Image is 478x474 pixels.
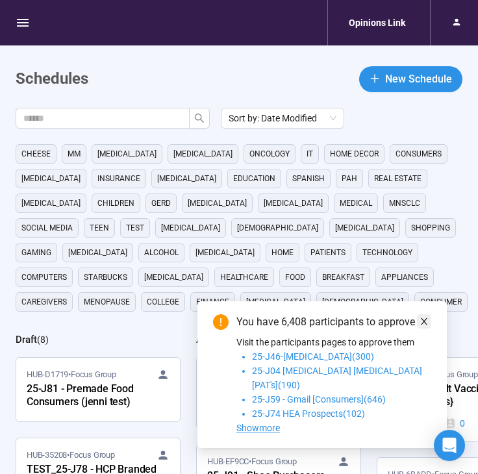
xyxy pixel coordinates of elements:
[340,197,372,210] span: medical
[233,172,275,185] span: education
[21,197,81,210] span: [MEDICAL_DATA]
[213,314,229,330] span: exclamation-circle
[370,73,380,84] span: plus
[147,295,179,308] span: college
[444,416,465,430] div: 0
[161,221,220,234] span: [MEDICAL_DATA]
[21,172,81,185] span: [MEDICAL_DATA]
[330,147,379,160] span: home decor
[188,197,247,210] span: [MEDICAL_DATA]
[389,197,420,210] span: mnsclc
[16,358,180,421] a: HUB-D1719•Focus Group25-J81 - Premade Food Consumers (jenni test)
[236,423,280,433] span: Showmore
[21,246,51,259] span: gaming
[420,317,429,326] span: close
[144,271,203,284] span: [MEDICAL_DATA]
[68,246,127,259] span: [MEDICAL_DATA]
[68,147,81,160] span: MM
[252,394,386,405] span: 25-J59 - Gmail [Consumers](646)
[194,113,205,123] span: search
[21,221,73,234] span: social media
[322,295,403,308] span: [DEMOGRAPHIC_DATA]
[236,335,431,349] p: Visit the participants pages to approve them
[97,197,134,210] span: children
[249,147,290,160] span: oncology
[16,67,88,92] h1: Schedules
[195,246,255,259] span: [MEDICAL_DATA]
[341,10,413,35] div: Opinions Link
[434,430,465,461] div: Open Intercom Messenger
[359,66,462,92] button: plusNew Schedule
[97,147,157,160] span: [MEDICAL_DATA]
[97,172,140,185] span: Insurance
[385,71,452,87] span: New Schedule
[144,246,179,259] span: alcohol
[252,408,365,419] span: 25-J74 HEA Prospects(102)
[362,246,412,259] span: technology
[196,295,229,308] span: finance
[252,366,422,390] span: 25-J04 [MEDICAL_DATA] [MEDICAL_DATA] [PAT's](190)
[310,246,346,259] span: Patients
[292,172,325,185] span: Spanish
[84,295,130,308] span: menopause
[207,455,297,468] span: HUB-EF9CC • Focus Group
[189,108,210,129] button: search
[411,221,450,234] span: shopping
[37,334,49,345] span: ( 8 )
[173,147,233,160] span: [MEDICAL_DATA]
[21,271,67,284] span: computers
[197,358,360,428] a: HUB-809F4•Focus Group25-J88 - Smoking316 / 1500
[84,271,127,284] span: starbucks
[196,334,223,345] h2: Active
[27,368,116,381] span: HUB-D1719 • Focus Group
[271,246,294,259] span: home
[335,221,394,234] span: [MEDICAL_DATA]
[307,147,313,160] span: it
[264,197,323,210] span: [MEDICAL_DATA]
[157,172,216,185] span: [MEDICAL_DATA]
[90,221,109,234] span: Teen
[246,295,305,308] span: [MEDICAL_DATA]
[27,381,170,411] div: 25-J81 - Premade Food Consumers (jenni test)
[229,108,336,128] span: Sort by: Date Modified
[252,351,374,362] span: 25-J46-[MEDICAL_DATA](300)
[237,221,318,234] span: [DEMOGRAPHIC_DATA]
[151,197,171,210] span: GERD
[285,271,305,284] span: Food
[126,221,144,234] span: Test
[21,147,51,160] span: cheese
[396,147,442,160] span: consumers
[420,295,462,308] span: consumer
[342,172,357,185] span: PAH
[220,271,268,284] span: healthcare
[236,314,431,330] div: You have 6,408 participants to approve
[374,172,421,185] span: real estate
[21,295,67,308] span: caregivers
[16,334,37,345] h2: Draft
[322,271,364,284] span: breakfast
[27,449,115,462] span: HUB-35208 • Focus Group
[381,271,428,284] span: appliances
